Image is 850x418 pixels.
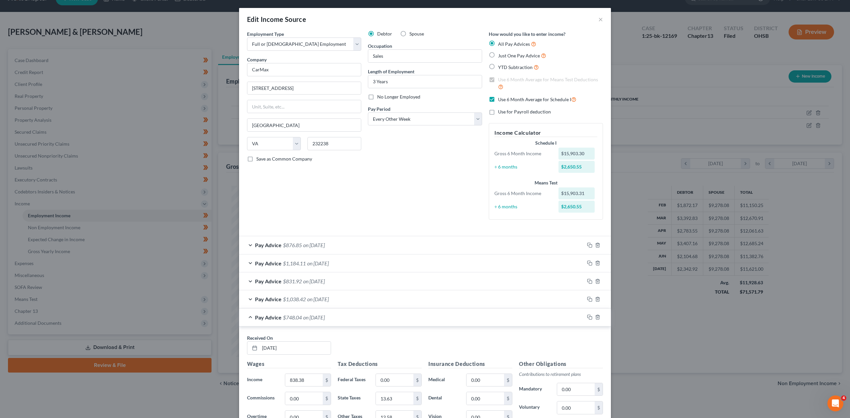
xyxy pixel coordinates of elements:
span: Pay Advice [255,260,282,266]
div: $ [413,374,421,386]
input: Enter address... [247,82,361,95]
h5: Other Obligations [519,360,603,368]
span: Use 6 Month Average for Means Test Deductions [498,77,598,82]
div: $ [595,401,603,414]
div: $ [323,374,331,386]
span: No Longer Employed [377,94,420,100]
span: on [DATE] [303,242,325,248]
span: Income [247,377,262,382]
label: Commissions [244,392,282,405]
span: Spouse [409,31,424,36]
div: $15,903.31 [558,187,595,199]
span: on [DATE] [303,278,325,284]
p: Contributions to retirement plans [519,371,603,378]
label: Medical [425,374,463,387]
div: $ [504,374,512,386]
h5: Wages [247,360,331,368]
span: Pay Advice [255,296,282,302]
div: Edit Income Source [247,15,306,24]
div: Means Test [494,179,597,186]
label: How would you like to enter income? [489,31,565,37]
span: on [DATE] [303,314,325,320]
span: Employment Type [247,31,284,37]
span: Just One Pay Advice [498,53,540,58]
label: Occupation [368,42,392,49]
input: Unit, Suite, etc... [247,100,361,113]
input: 0.00 [376,392,413,405]
div: $ [413,392,421,405]
div: ÷ 6 months [491,164,555,170]
span: All Pay Advices [498,41,530,47]
span: on [DATE] [307,260,329,266]
span: $1,038.42 [283,296,306,302]
input: 0.00 [285,392,323,405]
input: 0.00 [467,374,504,386]
span: 4 [841,395,846,401]
div: $15,903.30 [558,148,595,160]
input: 0.00 [557,383,595,396]
span: on [DATE] [307,296,329,302]
div: $ [504,392,512,405]
input: 0.00 [557,401,595,414]
input: MM/DD/YYYY [260,342,331,354]
button: × [598,15,603,23]
h5: Tax Deductions [338,360,422,368]
div: $2,650.55 [558,201,595,213]
span: Received On [247,335,273,341]
div: Gross 6 Month Income [491,150,555,157]
label: Mandatory [516,383,553,396]
span: Pay Period [368,106,390,112]
label: Voluntary [516,401,553,414]
h5: Insurance Deductions [428,360,512,368]
input: 0.00 [467,392,504,405]
div: $ [323,392,331,405]
span: Pay Advice [255,314,282,320]
span: $748.04 [283,314,302,320]
span: Use for Payroll deduction [498,109,551,114]
label: Federal Taxes [334,374,372,387]
div: $2,650.55 [558,161,595,173]
h5: Income Calculator [494,129,597,137]
span: Debtor [377,31,392,36]
span: Pay Advice [255,242,282,248]
span: $1,184.11 [283,260,306,266]
label: State Taxes [334,392,372,405]
input: 0.00 [376,374,413,386]
div: Schedule I [494,140,597,146]
span: $831.92 [283,278,302,284]
span: Pay Advice [255,278,282,284]
label: Length of Employment [368,68,414,75]
input: 0.00 [285,374,323,386]
input: Enter zip... [307,137,361,150]
label: Dental [425,392,463,405]
iframe: Intercom live chat [827,395,843,411]
input: Enter city... [247,119,361,131]
span: $876.85 [283,242,302,248]
div: $ [595,383,603,396]
input: Search company by name... [247,63,361,76]
div: Gross 6 Month Income [491,190,555,197]
span: YTD Subtraction [498,64,533,70]
span: Save as Common Company [256,156,312,162]
span: Company [247,57,267,62]
input: -- [368,50,482,62]
span: Use 6 Month Average for Schedule I [498,97,571,102]
input: ex: 2 years [368,75,482,88]
div: ÷ 6 months [491,203,555,210]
